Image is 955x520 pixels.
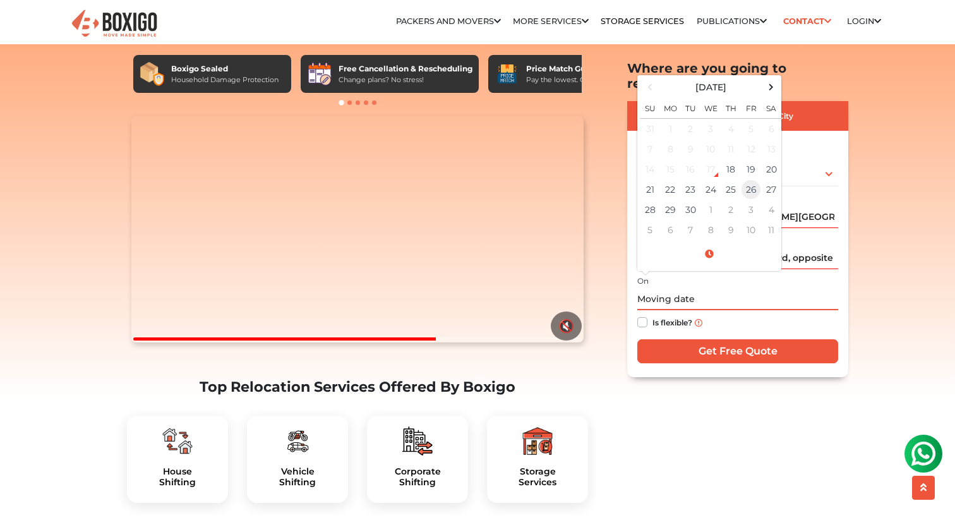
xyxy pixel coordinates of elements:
[171,75,279,85] div: Household Damage Protection
[660,78,761,97] th: Select Month
[137,466,218,488] h5: House Shifting
[660,97,680,119] th: Mo
[127,378,588,396] h2: Top Relocation Services Offered By Boxigo
[339,63,472,75] div: Free Cancellation & Rescheduling
[282,426,313,456] img: boxigo_packers_and_movers_plan
[13,13,38,38] img: whatsapp-icon.svg
[131,116,583,342] video: Your browser does not support the video tag.
[637,276,649,287] label: On
[171,63,279,75] div: Boxigo Sealed
[377,466,458,488] a: CorporateShifting
[847,16,881,26] a: Login
[377,466,458,488] h5: Corporate Shifting
[642,79,659,96] span: Previous Month
[257,466,338,488] h5: Vehicle Shifting
[763,79,780,96] span: Next Month
[601,16,684,26] a: Storage Services
[640,97,660,119] th: Su
[513,16,589,26] a: More services
[396,16,501,26] a: Packers and Movers
[741,97,761,119] th: Fr
[526,63,622,75] div: Price Match Guarantee
[652,315,692,329] label: Is flexible?
[140,61,165,87] img: Boxigo Sealed
[627,61,848,91] h2: Where are you going to relocate?
[497,466,578,488] h5: Storage Services
[522,426,553,456] img: boxigo_packers_and_movers_plan
[162,426,193,456] img: boxigo_packers_and_movers_plan
[640,249,779,260] a: Select Time
[637,289,838,311] input: Moving date
[497,466,578,488] a: StorageServices
[701,160,720,179] div: 17
[695,319,702,327] img: info
[912,476,935,500] button: scroll up
[402,426,433,456] img: boxigo_packers_and_movers_plan
[637,339,838,363] input: Get Free Quote
[137,466,218,488] a: HouseShifting
[721,97,741,119] th: Th
[526,75,622,85] div: Pay the lowest. Guaranteed!
[257,466,338,488] a: VehicleShifting
[697,16,767,26] a: Publications
[551,311,582,341] button: 🔇
[339,75,472,85] div: Change plans? No stress!
[779,11,835,31] a: Contact
[307,61,332,87] img: Free Cancellation & Rescheduling
[680,97,700,119] th: Tu
[495,61,520,87] img: Price Match Guarantee
[70,8,159,39] img: Boxigo
[761,97,781,119] th: Sa
[700,97,721,119] th: We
